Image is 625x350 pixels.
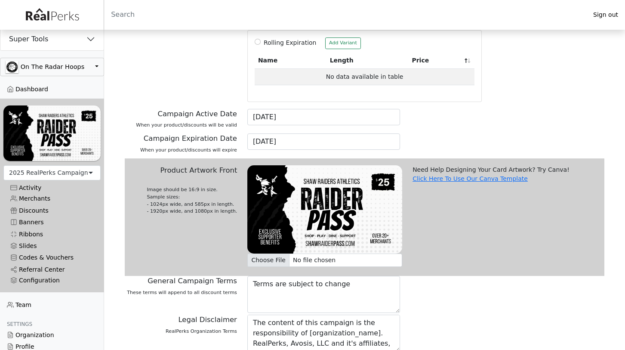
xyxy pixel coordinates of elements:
[326,53,409,69] th: Length
[10,277,94,284] div: Configuration
[127,290,237,295] span: These terms will append to all discount terms
[140,133,237,155] label: Campaign Expiration Date
[413,165,604,174] div: Need Help Designing Your Card Artwork? Try Canva!
[147,165,237,216] label: Product Artwork Front
[255,53,326,69] th: Name
[255,69,474,85] td: No data available in table
[3,240,101,252] a: Slides
[3,252,101,263] a: Codes & Vouchers
[104,4,586,25] input: Search
[325,37,361,49] button: Add Variant
[127,276,237,297] label: General Campaign Terms
[10,184,94,192] div: Activity
[9,168,88,177] div: 2025 RealPerks Campaign
[6,61,18,73] img: Tp6EFqDETjezCGP0fBskU8GMP5tRX9NtjA0IkN04.png
[3,228,101,240] a: Ribbons
[136,122,237,128] span: When your product/discounts will be valid
[7,321,32,327] span: Settings
[0,28,104,50] button: Super Tools
[264,38,317,47] label: Rolling Expiration
[3,105,101,161] img: t5oblo4kqaq8qJSsz3DGm4JCTV2Y9GeXNzG27a86.png
[3,193,101,204] a: Merchants
[166,315,237,336] label: Legal Disclaimer
[3,217,101,228] a: Banners
[247,165,402,254] img: t5oblo4kqaq8qJSsz3DGm4JCTV2Y9GeXNzG27a86.png
[3,263,101,275] a: Referral Center
[408,53,474,69] th: Price
[140,147,237,153] span: When your product/discounts will expire
[247,276,400,313] textarea: Terms are subject to change
[136,109,237,130] label: Campaign Active Date
[166,328,237,334] span: RealPerks Organization Terms
[413,175,528,182] a: Click Here To Use Our Canva Template
[147,186,237,215] div: Image should be 16:9 in size. Sample sizes: - 1024px wide, and 585px in length. - 1920px wide, an...
[586,9,625,21] a: Sign out
[3,205,101,217] a: Discounts
[21,5,83,25] img: real_perks_logo-01.svg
